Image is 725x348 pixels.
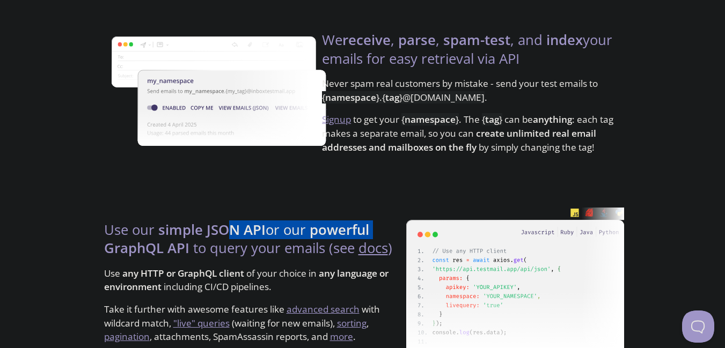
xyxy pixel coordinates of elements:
[546,31,583,49] strong: index
[122,267,244,279] strong: any HTTP or GraphQL client
[104,267,389,293] strong: any language or environment
[325,91,376,103] strong: namespace
[322,127,596,153] strong: create unlimited real email addresses and mailboxes on the fly
[398,31,436,49] strong: parse
[322,91,485,103] code: { } . { } @[DOMAIN_NAME]
[405,113,456,125] strong: namespace
[322,77,621,113] p: Never spam real customers by mistake - send your test emails to .
[682,310,714,343] iframe: Help Scout Beacon - Open
[104,302,403,344] p: Take it further with awesome features like with wildcard match, (waiting for new emails), , , att...
[401,113,459,125] code: { }
[358,239,388,257] a: docs
[342,31,391,49] strong: receive
[287,303,360,315] a: advanced search
[322,113,351,125] a: Signup
[485,113,499,125] strong: tag
[104,330,150,343] a: pagination
[330,330,353,343] a: more
[385,91,399,103] strong: tag
[104,221,403,266] h4: Use our or our to query your emails (see )
[533,113,572,125] strong: anything
[322,31,621,77] h4: We , , , and your emails for easy retrieval via API
[482,113,502,125] code: { }
[104,220,369,257] strong: powerful GraphQL API
[112,6,330,176] img: namespace-image
[158,220,266,239] strong: simple JSON API
[104,266,403,302] p: Use of your choice in including CI/CD pipelines.
[443,31,510,49] strong: spam-test
[173,317,230,329] a: "live" queries
[322,113,621,154] p: to get your . The can be : each tag makes a separate email, so you can by simply changing the tag!
[337,317,367,329] a: sorting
